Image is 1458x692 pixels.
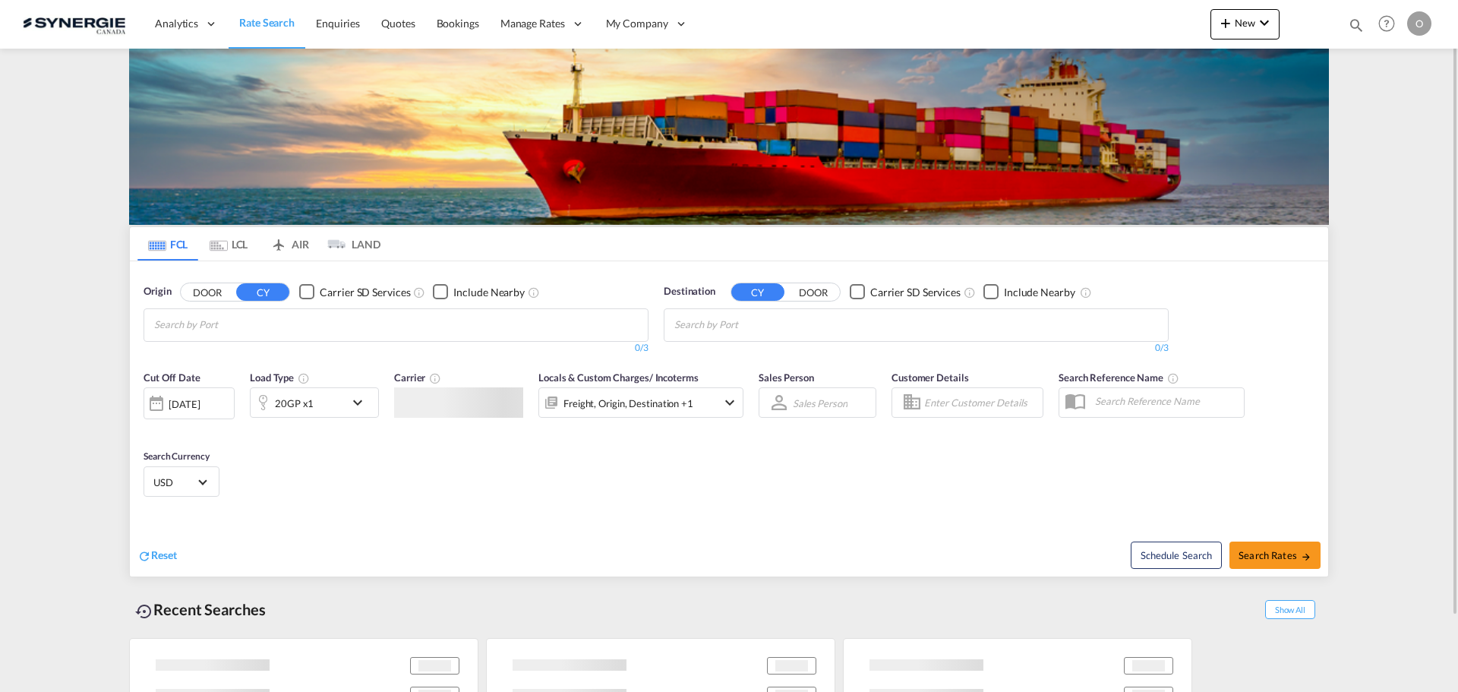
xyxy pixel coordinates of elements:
span: Customer Details [892,371,968,384]
button: Note: By default Schedule search will only considerorigin ports, destination ports and cut off da... [1131,542,1222,569]
span: Locals & Custom Charges [538,371,699,384]
span: Destination [664,284,715,299]
div: Include Nearby [453,285,525,300]
div: OriginDOOR CY Checkbox No InkUnchecked: Search for CY (Container Yard) services for all selected ... [130,261,1328,577]
span: Quotes [381,17,415,30]
button: DOOR [181,283,234,301]
button: DOOR [787,283,840,301]
button: CY [731,283,784,301]
span: Search Currency [144,450,210,462]
md-icon: The selected Trucker/Carrierwill be displayed in the rate results If the rates are from another f... [429,372,441,384]
span: Manage Rates [500,16,565,31]
span: Rate Search [239,16,295,29]
img: 1f56c880d42311ef80fc7dca854c8e59.png [23,7,125,41]
input: Chips input. [674,313,819,337]
md-checkbox: Checkbox No Ink [983,284,1075,300]
md-checkbox: Checkbox No Ink [433,284,525,300]
md-tab-item: AIR [259,227,320,261]
div: Freight Origin Destination Factory Stuffing [563,393,693,414]
div: O [1407,11,1431,36]
md-datepicker: Select [144,418,155,438]
span: Origin [144,284,171,299]
md-tab-item: LAND [320,227,380,261]
input: Enter Customer Details [924,391,1038,414]
span: Search Rates [1239,549,1311,561]
div: icon-refreshReset [137,548,177,564]
md-icon: Unchecked: Ignores neighbouring ports when fetching rates.Checked : Includes neighbouring ports w... [1080,286,1092,299]
input: Chips input. [154,313,298,337]
span: Sales Person [759,371,814,384]
div: icon-magnify [1348,17,1365,39]
md-icon: icon-chevron-down [349,393,374,412]
div: 0/3 [664,342,1169,355]
md-icon: icon-plus 400-fg [1217,14,1235,32]
md-icon: Your search will be saved by the below given name [1167,372,1179,384]
div: 0/3 [144,342,649,355]
div: [DATE] [169,397,200,411]
input: Search Reference Name [1087,390,1244,412]
md-chips-wrap: Chips container with autocompletion. Enter the text area, type text to search, and then use the u... [152,309,305,337]
span: Enquiries [316,17,360,30]
div: 20GP x1 [275,393,314,414]
span: My Company [606,16,668,31]
div: Help [1374,11,1407,38]
md-icon: Unchecked: Search for CY (Container Yard) services for all selected carriers.Checked : Search for... [964,286,976,299]
md-icon: icon-airplane [270,235,288,247]
md-icon: Unchecked: Search for CY (Container Yard) services for all selected carriers.Checked : Search for... [413,286,425,299]
div: Carrier SD Services [320,285,410,300]
md-icon: icon-refresh [137,549,151,563]
span: Help [1374,11,1400,36]
md-tab-item: LCL [198,227,259,261]
div: Carrier SD Services [870,285,961,300]
button: CY [236,283,289,301]
md-icon: icon-arrow-right [1301,551,1311,562]
span: New [1217,17,1273,29]
md-checkbox: Checkbox No Ink [299,284,410,300]
span: Cut Off Date [144,371,200,384]
span: USD [153,476,196,489]
span: Analytics [155,16,198,31]
md-icon: Unchecked: Ignores neighbouring ports when fetching rates.Checked : Includes neighbouring ports w... [528,286,540,299]
md-icon: icon-magnify [1348,17,1365,33]
span: Show All [1265,600,1315,619]
span: Reset [151,548,177,561]
md-pagination-wrapper: Use the left and right arrow keys to navigate between tabs [137,227,380,261]
md-icon: icon-backup-restore [135,602,153,621]
md-select: Select Currency: $ USDUnited States Dollar [152,471,211,493]
button: icon-plus 400-fgNewicon-chevron-down [1210,9,1280,39]
div: Freight Origin Destination Factory Stuffingicon-chevron-down [538,387,743,418]
md-icon: icon-chevron-down [1255,14,1273,32]
md-select: Sales Person [791,392,849,414]
div: [DATE] [144,387,235,419]
md-tab-item: FCL [137,227,198,261]
span: Load Type [250,371,310,384]
span: Carrier [394,371,441,384]
div: Recent Searches [129,592,272,627]
span: Bookings [437,17,479,30]
md-icon: icon-chevron-down [721,393,739,412]
span: Search Reference Name [1059,371,1179,384]
div: 20GP x1icon-chevron-down [250,387,379,418]
span: / Incoterms [649,371,699,384]
md-icon: icon-information-outline [298,372,310,384]
div: Include Nearby [1004,285,1075,300]
button: Search Ratesicon-arrow-right [1229,542,1321,569]
md-chips-wrap: Chips container with autocompletion. Enter the text area, type text to search, and then use the u... [672,309,825,337]
img: LCL+%26+FCL+BACKGROUND.png [129,49,1329,225]
md-checkbox: Checkbox No Ink [850,284,961,300]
